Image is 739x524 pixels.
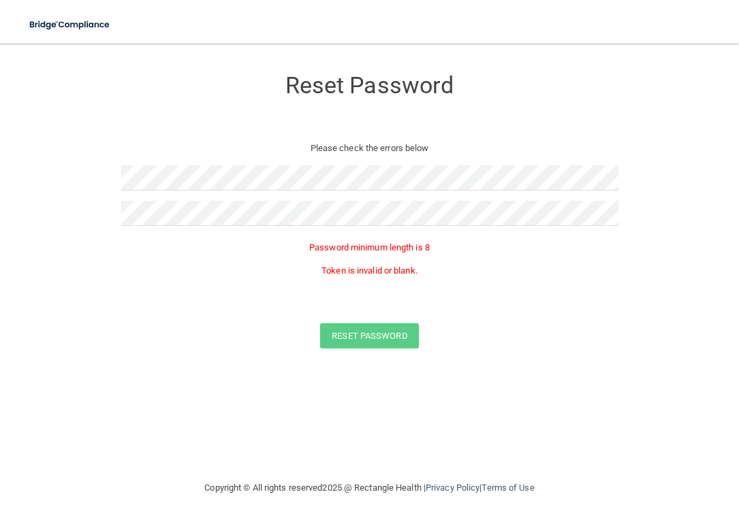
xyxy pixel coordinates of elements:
a: Terms of Use [482,482,534,493]
h3: Reset Password [121,73,618,98]
p: Token is invalid or blank. [121,263,618,279]
p: Please check the errors below [131,140,608,157]
button: Reset Password [320,323,418,348]
iframe: Drift Widget Chat Controller [503,427,723,482]
a: Privacy Policy [426,482,479,493]
p: Password minimum length is 8 [121,240,618,256]
img: bridge_compliance_login_screen.278c3ca4.svg [20,11,120,39]
div: Copyright © All rights reserved 2025 @ Rectangle Health | | [121,466,618,510]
